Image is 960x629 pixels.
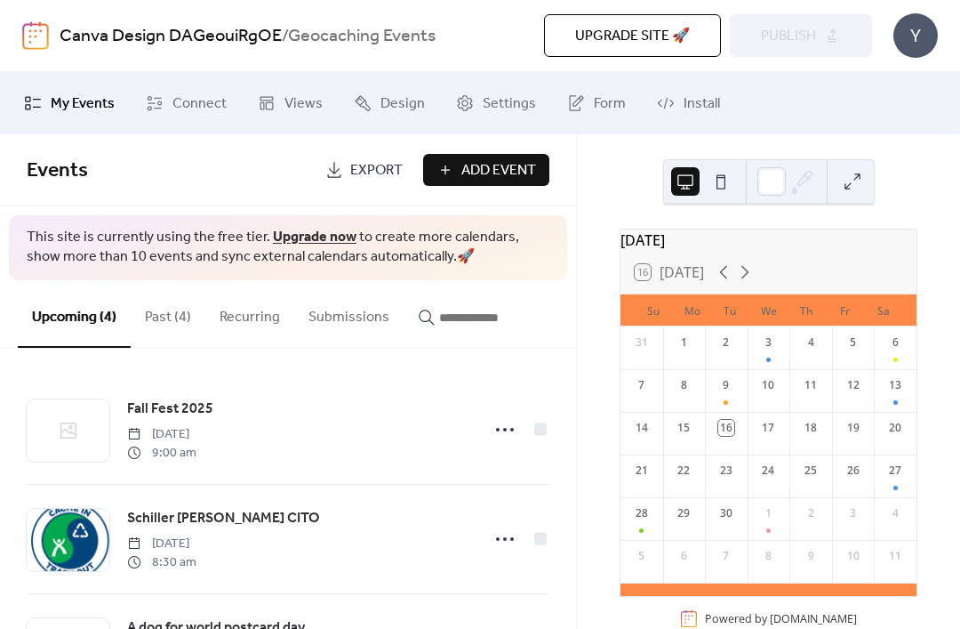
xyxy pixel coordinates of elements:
div: 4 [803,335,819,351]
a: Schiller [PERSON_NAME] CITO [127,507,320,530]
div: 27 [887,463,903,479]
div: 17 [760,420,776,436]
span: Design [380,93,425,115]
span: Schiller [PERSON_NAME] CITO [127,508,320,529]
div: 31 [634,335,650,351]
div: 3 [760,335,776,351]
div: 20 [887,420,903,436]
div: 11 [803,377,819,393]
span: Events [27,151,88,190]
a: Views [244,79,336,127]
span: [DATE] [127,425,196,444]
div: 6 [676,548,692,564]
span: Install [684,93,720,115]
div: 15 [676,420,692,436]
button: Submissions [294,280,404,346]
span: 9:00 am [127,444,196,463]
a: Design [340,79,438,127]
a: Export [312,154,416,186]
span: Upgrade site 🚀 [575,26,690,47]
div: 5 [634,548,650,564]
div: 1 [676,335,692,351]
div: 7 [634,377,650,393]
span: Export [350,160,403,181]
div: 30 [718,505,734,521]
span: [DATE] [127,535,196,553]
span: Views [284,93,323,115]
div: Tu [711,294,749,327]
a: Fall Fest 2025 [127,398,213,421]
div: Mo [673,294,711,327]
div: 4 [887,505,903,521]
span: Fall Fest 2025 [127,399,213,420]
div: 26 [845,463,861,479]
span: Settings [483,93,536,115]
div: 28 [634,505,650,521]
a: Connect [132,79,240,127]
a: My Events [11,79,128,127]
a: Canva Design DAGeouiRgOE [60,20,282,53]
img: logo [22,21,49,50]
div: 22 [676,463,692,479]
button: Upgrade site 🚀 [544,14,721,57]
div: We [749,294,788,327]
div: 21 [634,463,650,479]
a: Upgrade now [273,223,356,251]
div: 2 [718,335,734,351]
button: Past (4) [131,280,205,346]
span: My Events [51,93,115,115]
div: 3 [845,505,861,521]
span: This site is currently using the free tier. to create more calendars, show more than 10 events an... [27,228,549,268]
div: 18 [803,420,819,436]
div: 2 [803,505,819,521]
div: 10 [760,377,776,393]
div: [DATE] [620,230,916,251]
div: 10 [845,548,861,564]
div: Fr [826,294,864,327]
span: Form [594,93,626,115]
b: Geocaching Events [288,20,436,53]
span: Connect [172,93,227,115]
div: 5 [845,335,861,351]
div: 7 [718,548,734,564]
div: 23 [718,463,734,479]
div: 6 [887,335,903,351]
div: 24 [760,463,776,479]
a: [DOMAIN_NAME] [770,611,857,626]
a: Install [644,79,733,127]
div: 11 [887,548,903,564]
button: Add Event [423,154,549,186]
div: 9 [718,377,734,393]
div: Sa [864,294,902,327]
div: 25 [803,463,819,479]
div: Su [635,294,673,327]
div: 1 [760,505,776,521]
a: Settings [443,79,549,127]
a: Form [554,79,639,127]
div: 12 [845,377,861,393]
div: 19 [845,420,861,436]
div: 16 [718,420,734,436]
span: 8:30 am [127,553,196,572]
div: 14 [634,420,650,436]
div: Th [788,294,826,327]
div: 8 [676,377,692,393]
span: Add Event [461,160,536,181]
div: 13 [887,377,903,393]
div: Y [893,13,938,58]
div: 29 [676,505,692,521]
button: Upcoming (4) [18,280,131,348]
b: / [282,20,288,53]
div: Powered by [705,611,857,626]
button: Recurring [205,280,294,346]
div: 8 [760,548,776,564]
div: 9 [803,548,819,564]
